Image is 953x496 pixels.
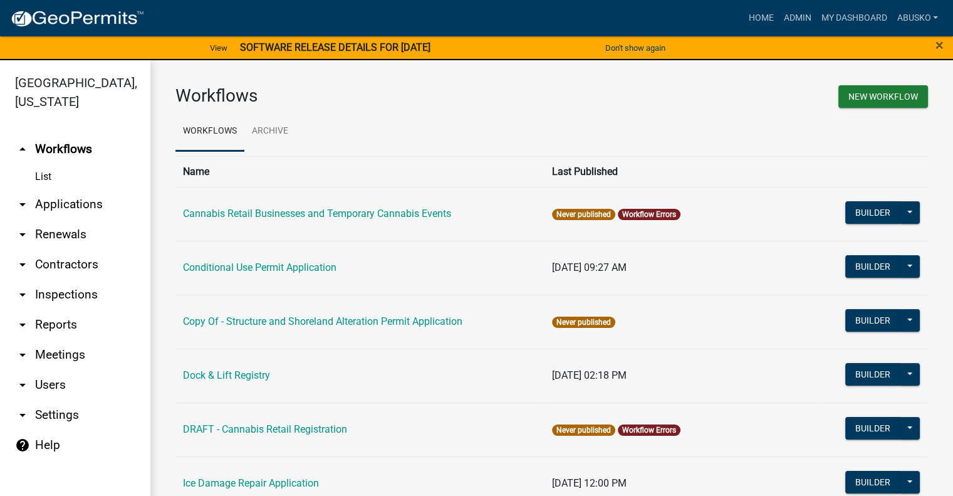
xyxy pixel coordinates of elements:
strong: SOFTWARE RELEASE DETAILS FOR [DATE] [240,41,430,53]
i: arrow_drop_down [15,377,30,393]
button: Builder [845,363,900,386]
a: Copy Of - Structure and Shoreland Alteration Permit Application [183,315,462,327]
a: View [205,38,232,58]
button: Don't show again [600,38,670,58]
i: arrow_drop_down [15,257,30,272]
i: arrow_drop_down [15,408,30,423]
a: abusko [892,6,943,30]
a: Admin [778,6,816,30]
i: arrow_drop_down [15,227,30,242]
i: arrow_drop_up [15,142,30,157]
i: arrow_drop_down [15,347,30,362]
span: Never published [552,209,615,220]
button: New Workflow [838,85,928,108]
a: Workflows [175,112,244,152]
a: Conditional Use Permit Application [183,261,336,273]
button: Builder [845,471,900,493]
span: [DATE] 09:27 AM [552,261,627,273]
button: Builder [845,255,900,278]
i: arrow_drop_down [15,287,30,302]
button: Builder [845,309,900,332]
th: Name [175,156,544,187]
a: Cannabis Retail Businesses and Temporary Cannabis Events [183,208,451,219]
i: help [15,438,30,453]
button: Builder [845,417,900,440]
a: My Dashboard [816,6,892,30]
span: × [935,36,944,54]
a: DRAFT - Cannabis Retail Registration [183,423,347,435]
a: Archive [244,112,296,152]
button: Close [935,38,944,53]
i: arrow_drop_down [15,197,30,212]
a: Home [743,6,778,30]
span: [DATE] 12:00 PM [552,477,627,489]
th: Last Published [544,156,818,187]
a: Workflow Errors [622,426,676,435]
span: [DATE] 02:18 PM [552,369,627,381]
h3: Workflows [175,85,543,107]
a: Ice Damage Repair Application [183,477,319,489]
a: Workflow Errors [622,210,676,219]
a: Dock & Lift Registry [183,369,270,381]
span: Never published [552,317,615,328]
span: Never published [552,425,615,436]
i: arrow_drop_down [15,317,30,332]
button: Builder [845,201,900,224]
